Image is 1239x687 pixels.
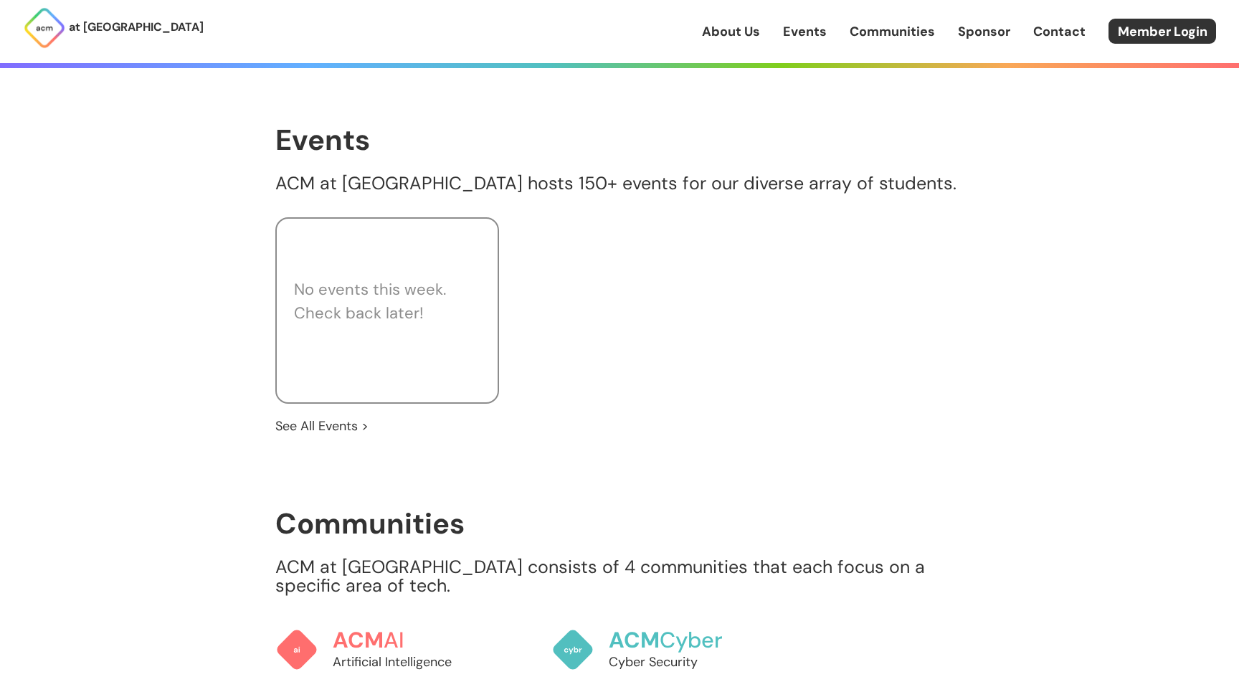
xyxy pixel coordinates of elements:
[551,614,759,686] a: ACMCyberCyber Security
[275,417,369,435] a: See All Events >
[275,614,483,686] a: ACMAIArtificial Intelligence
[1109,19,1216,44] a: Member Login
[333,626,384,654] span: ACM
[23,6,204,49] a: at [GEOGRAPHIC_DATA]
[275,124,964,156] h1: Events
[702,22,760,41] a: About Us
[609,628,759,653] h3: Cyber
[609,653,759,671] p: Cyber Security
[275,174,964,193] p: ACM at [GEOGRAPHIC_DATA] hosts 150+ events for our diverse array of students.
[275,628,318,671] img: ACM AI
[23,6,66,49] img: ACM Logo
[958,22,1010,41] a: Sponsor
[333,653,483,671] p: Artificial Intelligence
[850,22,935,41] a: Communities
[609,626,660,654] span: ACM
[1033,22,1086,41] a: Contact
[551,628,594,671] img: ACM Cyber
[333,628,483,653] h3: AI
[294,278,446,325] p: No events this week. Check back later!
[69,18,204,37] p: at [GEOGRAPHIC_DATA]
[275,558,964,595] p: ACM at [GEOGRAPHIC_DATA] consists of 4 communities that each focus on a specific area of tech.
[275,508,964,539] h1: Communities
[783,22,827,41] a: Events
